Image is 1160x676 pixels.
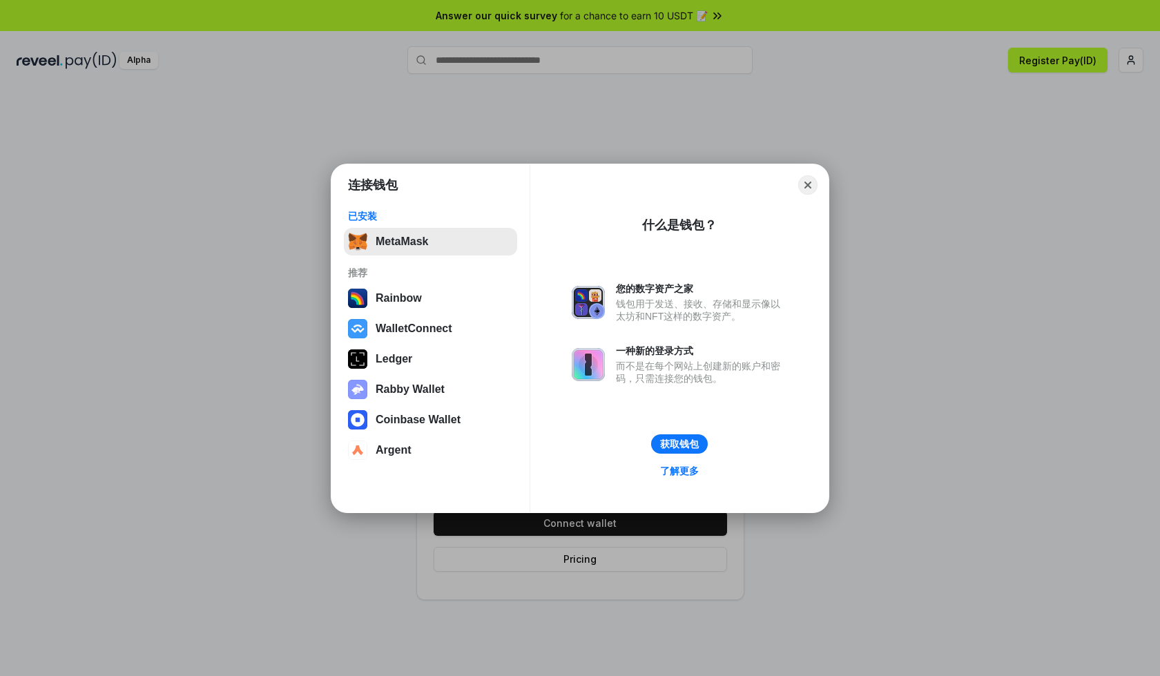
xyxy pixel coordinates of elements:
[616,282,787,295] div: 您的数字资产之家
[652,462,707,480] a: 了解更多
[572,348,605,381] img: svg+xml,%3Csvg%20xmlns%3D%22http%3A%2F%2Fwww.w3.org%2F2000%2Fsvg%22%20fill%3D%22none%22%20viewBox...
[344,228,517,255] button: MetaMask
[344,315,517,342] button: WalletConnect
[348,232,367,251] img: svg+xml,%3Csvg%20fill%3D%22none%22%20height%3D%2233%22%20viewBox%3D%220%200%2035%2033%22%20width%...
[660,465,699,477] div: 了解更多
[348,210,513,222] div: 已安装
[348,177,398,193] h1: 连接钱包
[348,289,367,308] img: svg+xml,%3Csvg%20width%3D%22120%22%20height%3D%22120%22%20viewBox%3D%220%200%20120%20120%22%20fil...
[651,434,708,454] button: 获取钱包
[572,286,605,319] img: svg+xml,%3Csvg%20xmlns%3D%22http%3A%2F%2Fwww.w3.org%2F2000%2Fsvg%22%20fill%3D%22none%22%20viewBox...
[348,319,367,338] img: svg+xml,%3Csvg%20width%3D%2228%22%20height%3D%2228%22%20viewBox%3D%220%200%2028%2028%22%20fill%3D...
[642,217,717,233] div: 什么是钱包？
[660,438,699,450] div: 获取钱包
[616,345,787,357] div: 一种新的登录方式
[344,345,517,373] button: Ledger
[376,292,422,305] div: Rainbow
[376,444,412,456] div: Argent
[348,267,513,279] div: 推荐
[348,380,367,399] img: svg+xml,%3Csvg%20xmlns%3D%22http%3A%2F%2Fwww.w3.org%2F2000%2Fsvg%22%20fill%3D%22none%22%20viewBox...
[376,414,461,426] div: Coinbase Wallet
[344,376,517,403] button: Rabby Wallet
[616,360,787,385] div: 而不是在每个网站上创建新的账户和密码，只需连接您的钱包。
[348,349,367,369] img: svg+xml,%3Csvg%20xmlns%3D%22http%3A%2F%2Fwww.w3.org%2F2000%2Fsvg%22%20width%3D%2228%22%20height%3...
[376,322,452,335] div: WalletConnect
[348,410,367,429] img: svg+xml,%3Csvg%20width%3D%2228%22%20height%3D%2228%22%20viewBox%3D%220%200%2028%2028%22%20fill%3D...
[616,298,787,322] div: 钱包用于发送、接收、存储和显示像以太坊和NFT这样的数字资产。
[344,284,517,312] button: Rainbow
[376,383,445,396] div: Rabby Wallet
[344,436,517,464] button: Argent
[798,175,818,195] button: Close
[344,406,517,434] button: Coinbase Wallet
[348,441,367,460] img: svg+xml,%3Csvg%20width%3D%2228%22%20height%3D%2228%22%20viewBox%3D%220%200%2028%2028%22%20fill%3D...
[376,235,428,248] div: MetaMask
[376,353,412,365] div: Ledger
